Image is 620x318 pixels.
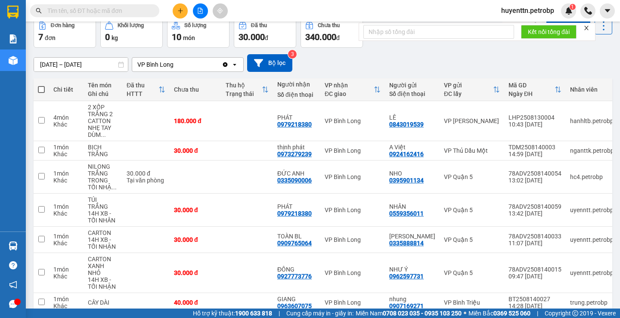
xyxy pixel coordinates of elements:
input: Selected VP Bình Long. [174,60,175,69]
div: 1 món [53,203,79,210]
div: nganttk.petrobp [570,147,614,154]
div: Chưa thu [174,86,217,93]
div: 13:02 [DATE] [508,177,561,184]
div: ĐÔNG [277,266,316,273]
div: trung.petrobp [570,299,614,306]
div: VP Bình Long [325,299,381,306]
div: 30.000 đ [174,207,217,213]
button: Khối lượng0kg [100,17,163,48]
div: VP Thủ Dầu Một [444,147,500,154]
span: huyenttn.petrobp [494,5,561,16]
div: thịnh phát [277,144,316,151]
input: Nhập số tổng đài [363,25,514,39]
div: HTTT [127,90,158,97]
div: 78ADV2508140033 [508,233,561,240]
div: 30.000 đ [174,269,217,276]
div: Số lượng [184,22,206,28]
input: Tìm tên, số ĐT hoặc mã đơn [47,6,149,15]
div: Mã GD [508,82,555,89]
div: 0335888814 [389,240,424,247]
span: đ [336,34,340,41]
div: 30.000 đ [127,170,165,177]
div: 40.000 đ [174,299,217,306]
div: LÊ [389,114,435,121]
img: icon-new-feature [565,7,573,15]
input: Select a date range. [34,58,128,71]
div: ĐỨC ANH [277,170,316,177]
div: 14H XB - TỐI NHẬN [88,236,118,250]
div: VP Bình Triệu [444,299,500,306]
div: 1 món [53,144,79,151]
div: Khác [53,303,79,309]
div: TDM2508140003 [508,144,561,151]
span: aim [217,8,223,14]
div: 0559356011 [389,210,424,217]
button: plus [173,3,188,19]
div: 14:59 [DATE] [508,151,561,157]
span: kg [112,34,118,41]
div: VP Quận 5 [444,236,500,243]
div: VP Bình Long [325,207,381,213]
span: ⚪️ [464,312,466,315]
img: phone-icon [584,7,592,15]
span: 0 [105,32,110,42]
svg: open [231,61,238,68]
div: NHẸ TAY DÙM KHÁCH, CHỈ VẬN CHUYỂN- KHÔNG ĐẢM BẢO HIỆN TRẠNG BÊN TRONG. 14H XB [88,124,118,138]
span: | [279,309,280,318]
div: ĐC giao [325,90,374,97]
th: Toggle SortBy [221,78,273,101]
div: Chưa thu [318,22,340,28]
div: GIANG [277,296,316,303]
span: 30.000 [239,32,265,42]
span: 1 [571,4,574,10]
svg: Clear value [222,61,229,68]
div: 10:43 [DATE] [508,121,561,128]
div: 0843019539 [389,121,424,128]
span: message [9,300,17,308]
div: Tại văn phòng [127,177,165,184]
div: 14:28 [DATE] [508,303,561,309]
div: uyenntt.petrobp [570,236,614,243]
span: Hỗ trợ kỹ thuật: [193,309,272,318]
div: VP gửi [444,82,493,89]
div: 11:07 [DATE] [508,240,561,247]
span: search [36,8,42,14]
div: VP Bình Long [325,269,381,276]
div: 13:42 [DATE] [508,210,561,217]
div: Thu hộ [226,82,262,89]
div: Nhân viên [570,86,614,93]
span: Miền Bắc [468,309,530,318]
div: Trạng thái [226,90,262,97]
div: VP Quận 5 [444,269,500,276]
div: 0973279239 [277,151,312,157]
span: caret-down [604,7,611,15]
div: NILONG TRẮNG [88,163,118,177]
div: 78ADV2508140015 [508,266,561,273]
div: 78ADV2508140054 [508,170,561,177]
div: CÂY DÀI [88,299,118,306]
div: LHP2508130004 [508,114,561,121]
span: | [537,309,538,318]
div: TOÀN BL [277,233,316,240]
button: file-add [193,3,208,19]
div: NHO [389,170,435,177]
button: Chưa thu340.000đ [301,17,363,48]
div: Ghi chú [88,90,118,97]
div: 0962597731 [389,273,424,280]
span: Cung cấp máy in - giấy in: [286,309,353,318]
span: Miền Nam [356,309,462,318]
div: uyenntt.petrobp [570,269,614,276]
button: aim [213,3,228,19]
div: nhung [389,296,435,303]
div: BT2508140027 [508,296,561,303]
div: Đã thu [127,82,158,89]
div: Số điện thoại [389,90,435,97]
span: 340.000 [305,32,336,42]
span: 7 [38,32,43,42]
span: đơn [45,34,56,41]
strong: 0708 023 035 - 0935 103 250 [383,310,462,317]
div: 180.000 đ [174,117,217,124]
span: question-circle [9,261,17,269]
div: PHÁT [277,114,316,121]
span: ... [101,131,106,138]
